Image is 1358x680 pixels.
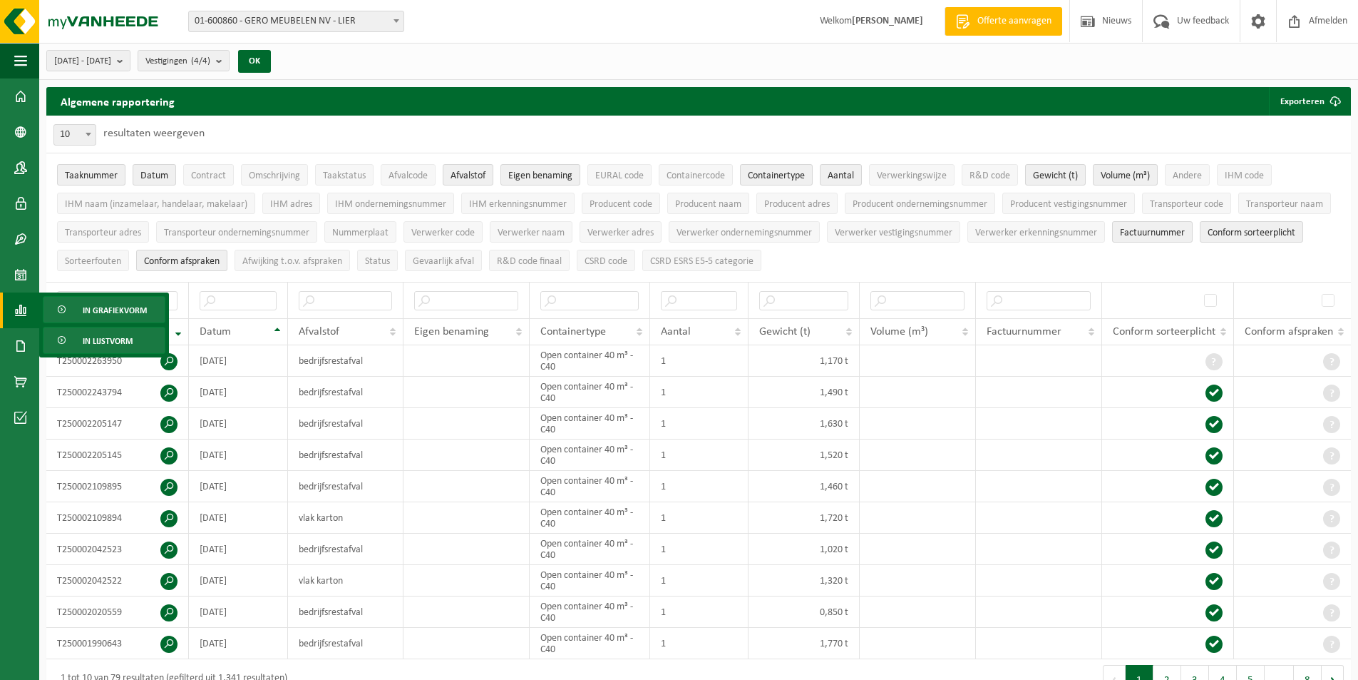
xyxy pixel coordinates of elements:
span: Factuurnummer [987,326,1061,338]
button: AndereAndere: Activate to sort [1165,164,1210,186]
span: [DATE] - [DATE] [54,51,111,72]
button: Verwerker erkenningsnummerVerwerker erkenningsnummer: Activate to sort [967,221,1105,243]
span: Transporteur naam [1246,199,1323,210]
td: 1,630 t [749,408,860,440]
td: [DATE] [189,408,288,440]
td: 1,720 t [749,502,860,534]
td: Open container 40 m³ - C40 [530,345,651,377]
td: bedrijfsrestafval [288,377,403,408]
span: Producent vestigingsnummer [1010,199,1127,210]
button: Transporteur codeTransporteur code: Activate to sort [1142,193,1231,214]
span: Contract [191,171,226,181]
span: Eigen benaming [414,326,489,338]
span: 01-600860 - GERO MEUBELEN NV - LIER [188,11,404,32]
span: Transporteur ondernemingsnummer [164,228,309,238]
td: T250001990643 [46,628,189,659]
span: Verwerkingswijze [877,171,947,181]
span: Gewicht (t) [759,326,811,338]
td: bedrijfsrestafval [288,440,403,471]
button: ContainercodeContainercode: Activate to sort [659,164,733,186]
span: Datum [140,171,168,181]
td: bedrijfsrestafval [288,471,403,502]
span: Producent adres [764,199,830,210]
button: Producent ondernemingsnummerProducent ondernemingsnummer: Activate to sort [845,193,995,214]
button: Verwerker ondernemingsnummerVerwerker ondernemingsnummer: Activate to sort [669,221,820,243]
button: VerwerkingswijzeVerwerkingswijze: Activate to sort [869,164,955,186]
a: In lijstvorm [43,327,165,354]
td: bedrijfsrestafval [288,408,403,440]
button: Transporteur ondernemingsnummerTransporteur ondernemingsnummer : Activate to sort [156,221,317,243]
span: Verwerker naam [498,228,565,238]
td: Open container 40 m³ - C40 [530,534,651,565]
td: [DATE] [189,534,288,565]
button: ContainertypeContainertype: Activate to sort [740,164,813,186]
button: Producent adresProducent adres: Activate to sort [756,193,838,214]
span: Verwerker vestigingsnummer [835,228,952,238]
td: T250002205145 [46,440,189,471]
span: Verwerker erkenningsnummer [975,228,1097,238]
span: Producent code [590,199,652,210]
td: [DATE] [189,565,288,597]
td: 1,770 t [749,628,860,659]
td: Open container 40 m³ - C40 [530,471,651,502]
span: Conform sorteerplicht [1208,228,1295,238]
span: Conform afspraken [144,256,220,267]
button: Verwerker naamVerwerker naam: Activate to sort [490,221,572,243]
td: 1,460 t [749,471,860,502]
span: Producent naam [675,199,741,210]
td: 1 [650,628,748,659]
span: Afvalcode [389,171,428,181]
button: Verwerker vestigingsnummerVerwerker vestigingsnummer: Activate to sort [827,221,960,243]
button: Gevaarlijk afval : Activate to sort [405,250,482,271]
button: Volume (m³)Volume (m³): Activate to sort [1093,164,1158,186]
count: (4/4) [191,56,210,66]
td: T250002020559 [46,597,189,628]
span: Sorteerfouten [65,256,121,267]
span: Datum [200,326,231,338]
td: [DATE] [189,471,288,502]
span: Volume (m³) [870,326,928,338]
span: Offerte aanvragen [974,14,1055,29]
button: Transporteur naamTransporteur naam: Activate to sort [1238,193,1331,214]
button: Afwijking t.o.v. afsprakenAfwijking t.o.v. afspraken: Activate to sort [235,250,350,271]
td: 1 [650,597,748,628]
button: [DATE] - [DATE] [46,50,130,71]
td: 0,850 t [749,597,860,628]
button: AantalAantal: Activate to sort [820,164,862,186]
a: In grafiekvorm [43,296,165,323]
span: Omschrijving [249,171,300,181]
button: Verwerker codeVerwerker code: Activate to sort [403,221,483,243]
button: Producent vestigingsnummerProducent vestigingsnummer: Activate to sort [1002,193,1135,214]
span: Aantal [828,171,854,181]
span: Nummerplaat [332,228,389,238]
td: [DATE] [189,597,288,628]
button: IHM ondernemingsnummerIHM ondernemingsnummer: Activate to sort [327,193,454,214]
button: OK [238,50,271,73]
span: IHM adres [270,199,312,210]
button: AfvalcodeAfvalcode: Activate to sort [381,164,436,186]
td: 1,020 t [749,534,860,565]
span: CSRD code [585,256,627,267]
button: Exporteren [1269,87,1349,116]
a: Offerte aanvragen [945,7,1062,36]
td: vlak karton [288,565,403,597]
button: IHM naam (inzamelaar, handelaar, makelaar)IHM naam (inzamelaar, handelaar, makelaar): Activate to... [57,193,255,214]
td: 1,170 t [749,345,860,377]
td: 1 [650,440,748,471]
td: bedrijfsrestafval [288,345,403,377]
span: IHM code [1225,171,1264,181]
button: Producent naamProducent naam: Activate to sort [667,193,749,214]
td: [DATE] [189,502,288,534]
h2: Algemene rapportering [46,87,189,116]
span: Vestigingen [145,51,210,72]
button: OmschrijvingOmschrijving: Activate to sort [241,164,308,186]
button: AfvalstofAfvalstof: Activate to sort [443,164,493,186]
span: R&D code finaal [497,256,562,267]
button: IHM codeIHM code: Activate to sort [1217,164,1272,186]
td: 1 [650,502,748,534]
td: T250002042522 [46,565,189,597]
span: In lijstvorm [83,328,133,355]
span: Containertype [540,326,606,338]
button: NummerplaatNummerplaat: Activate to sort [324,221,396,243]
button: Conform afspraken : Activate to sort [136,250,227,271]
